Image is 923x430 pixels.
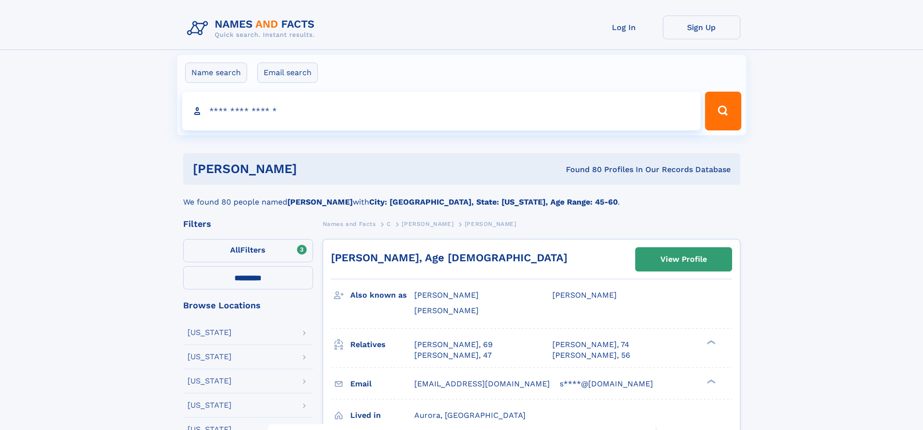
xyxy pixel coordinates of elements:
[183,239,313,262] label: Filters
[704,339,716,345] div: ❯
[414,350,492,361] a: [PERSON_NAME], 47
[704,378,716,384] div: ❯
[350,336,414,353] h3: Relatives
[188,329,232,336] div: [US_STATE]
[188,377,232,385] div: [US_STATE]
[182,92,701,130] input: search input
[257,63,318,83] label: Email search
[552,290,617,300] span: [PERSON_NAME]
[387,218,391,230] a: C
[230,245,240,255] span: All
[287,197,353,207] b: [PERSON_NAME]
[185,63,247,83] label: Name search
[585,16,663,39] a: Log In
[193,163,432,175] h1: [PERSON_NAME]
[188,401,232,409] div: [US_STATE]
[705,92,741,130] button: Search Button
[183,185,740,208] div: We found 80 people named with .
[323,218,376,230] a: Names and Facts
[552,339,629,350] a: [PERSON_NAME], 74
[387,221,391,227] span: C
[369,197,618,207] b: City: [GEOGRAPHIC_DATA], State: [US_STATE], Age Range: 45-60
[402,221,454,227] span: [PERSON_NAME]
[660,248,707,271] div: View Profile
[414,379,550,388] span: [EMAIL_ADDRESS][DOMAIN_NAME]
[350,287,414,303] h3: Also known as
[183,301,313,310] div: Browse Locations
[402,218,454,230] a: [PERSON_NAME]
[663,16,740,39] a: Sign Up
[350,407,414,424] h3: Lived in
[465,221,516,227] span: [PERSON_NAME]
[331,252,567,264] a: [PERSON_NAME], Age [DEMOGRAPHIC_DATA]
[552,350,630,361] a: [PERSON_NAME], 56
[414,306,479,315] span: [PERSON_NAME]
[636,248,732,271] a: View Profile
[183,16,323,42] img: Logo Names and Facts
[183,220,313,228] div: Filters
[350,376,414,392] h3: Email
[414,339,493,350] a: [PERSON_NAME], 69
[414,290,479,300] span: [PERSON_NAME]
[414,411,526,420] span: Aurora, [GEOGRAPHIC_DATA]
[431,164,731,175] div: Found 80 Profiles In Our Records Database
[188,353,232,361] div: [US_STATE]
